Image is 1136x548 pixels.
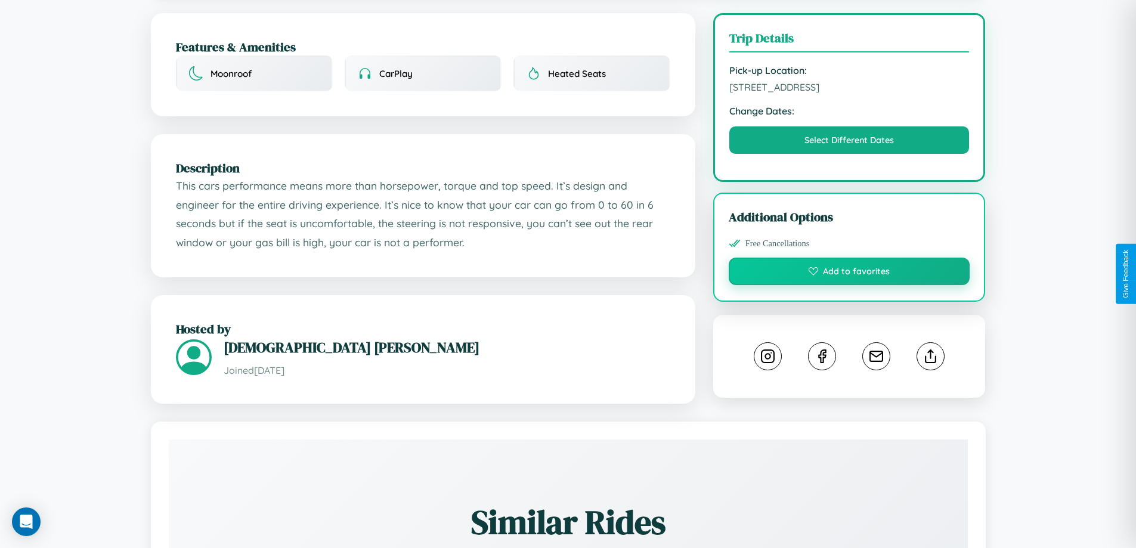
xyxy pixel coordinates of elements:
h2: Features & Amenities [176,38,670,55]
div: Give Feedback [1122,250,1130,298]
span: Moonroof [211,68,252,79]
span: Free Cancellations [745,239,810,249]
h2: Similar Rides [211,499,926,545]
button: Select Different Dates [729,126,970,154]
span: CarPlay [379,68,413,79]
div: Open Intercom Messenger [12,507,41,536]
strong: Pick-up Location: [729,64,970,76]
strong: Change Dates: [729,105,970,117]
h2: Hosted by [176,320,670,338]
h3: [DEMOGRAPHIC_DATA] [PERSON_NAME] [224,338,670,357]
p: Joined [DATE] [224,362,670,379]
button: Add to favorites [729,258,970,285]
span: Heated Seats [548,68,606,79]
h3: Additional Options [729,208,970,225]
span: [STREET_ADDRESS] [729,81,970,93]
p: This cars performance means more than horsepower, torque and top speed. It’s design and engineer ... [176,177,670,252]
h3: Trip Details [729,29,970,52]
h2: Description [176,159,670,177]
